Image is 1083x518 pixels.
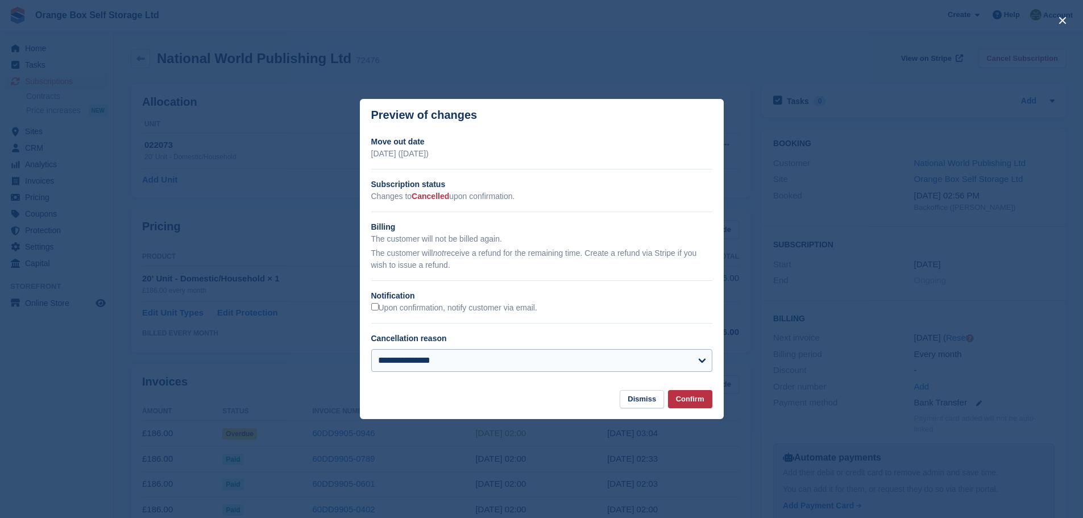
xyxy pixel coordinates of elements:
[371,303,379,310] input: Upon confirmation, notify customer via email.
[371,247,712,271] p: The customer will receive a refund for the remaining time. Create a refund via Stripe if you wish...
[371,290,712,302] h2: Notification
[1053,11,1072,30] button: close
[668,390,712,409] button: Confirm
[371,334,447,343] label: Cancellation reason
[371,148,712,160] p: [DATE] ([DATE])
[620,390,664,409] button: Dismiss
[371,303,537,313] label: Upon confirmation, notify customer via email.
[371,190,712,202] p: Changes to upon confirmation.
[433,248,443,258] em: not
[412,192,449,201] span: Cancelled
[371,179,712,190] h2: Subscription status
[371,136,712,148] h2: Move out date
[371,221,712,233] h2: Billing
[371,233,712,245] p: The customer will not be billed again.
[371,109,478,122] p: Preview of changes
